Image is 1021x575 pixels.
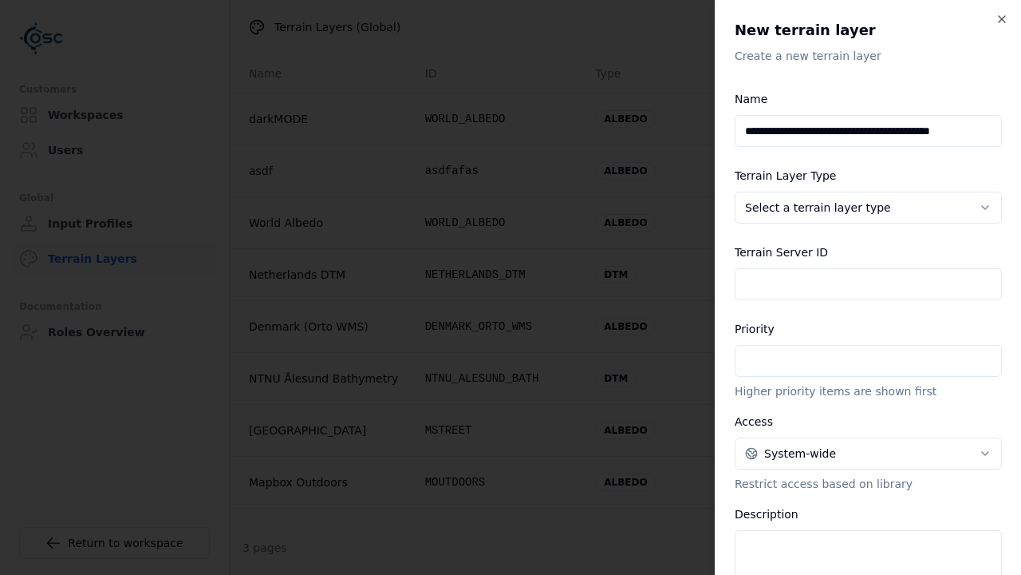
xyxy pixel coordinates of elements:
[735,169,836,182] label: Terrain Layer Type
[735,246,828,259] label: Terrain Server ID
[735,508,798,521] label: Description
[735,476,1002,492] p: Restrict access based on library
[735,93,767,105] label: Name
[735,383,1002,399] p: Higher priority items are shown first
[735,19,1002,42] h2: New terrain layer
[735,415,773,428] label: Access
[735,323,775,335] label: Priority
[735,48,1002,64] p: Create a new terrain layer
